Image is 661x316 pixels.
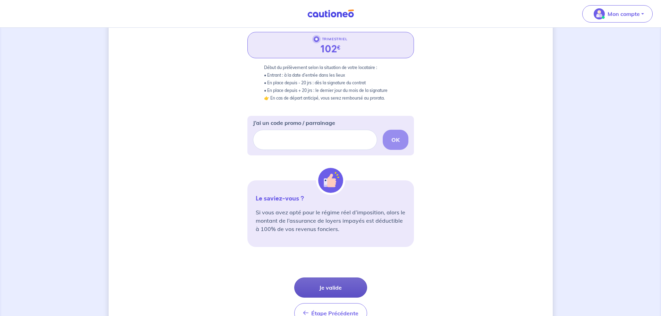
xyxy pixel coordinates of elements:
[253,119,335,127] p: J’ai un code promo / parrainage
[318,168,343,193] img: illu_alert_hand.svg
[294,277,367,298] button: Je valide
[337,44,341,52] sup: €
[594,8,605,19] img: illu_account_valid_menu.svg
[256,194,406,203] p: Le saviez-vous ?
[582,5,653,23] button: illu_account_valid_menu.svgMon compte
[608,10,640,18] p: Mon compte
[305,9,357,18] img: Cautioneo
[264,64,397,102] p: Début du prélèvement selon la situation de votre locataire : • Entrant : à la date d’entrée dans ...
[321,43,341,55] div: 102
[256,208,406,233] p: Si vous avez opté pour le régime réel d’imposition, alors le montant de l’assurance de loyers imp...
[322,35,348,43] p: TRIMESTRIEL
